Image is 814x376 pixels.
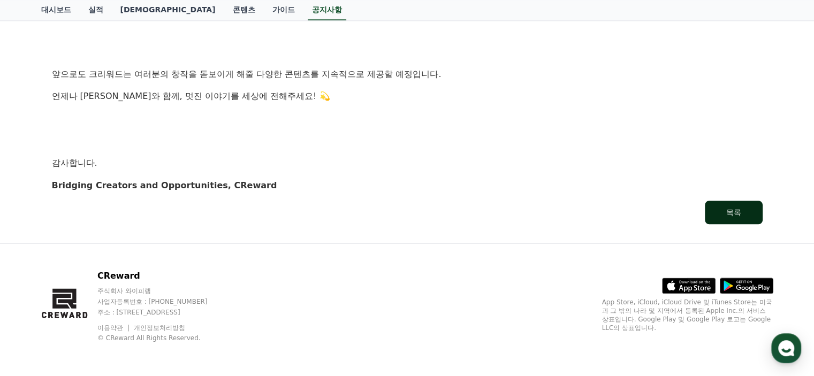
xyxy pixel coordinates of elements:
p: 주식회사 와이피랩 [97,287,228,295]
p: 사업자등록번호 : [PHONE_NUMBER] [97,297,228,306]
a: 대화 [71,287,138,314]
a: 개인정보처리방침 [134,324,185,332]
p: © CReward All Rights Reserved. [97,334,228,342]
span: 홈 [34,303,40,312]
p: 언제나 [PERSON_NAME]와 함께, 멋진 이야기를 세상에 전해주세요! 💫 [52,89,763,103]
p: 주소 : [STREET_ADDRESS] [97,308,228,317]
a: 목록 [52,201,763,224]
div: 목록 [726,207,741,218]
a: 설정 [138,287,206,314]
p: App Store, iCloud, iCloud Drive 및 iTunes Store는 미국과 그 밖의 나라 및 지역에서 등록된 Apple Inc.의 서비스 상표입니다. Goo... [602,298,773,332]
span: 설정 [165,303,178,312]
p: CReward [97,270,228,282]
span: 대화 [98,304,111,312]
strong: Bridging Creators and Opportunities, CReward [52,180,277,190]
a: 이용약관 [97,324,131,332]
p: 감사합니다. [52,156,763,170]
p: 앞으로도 크리워드는 여러분의 창작을 돋보이게 해줄 다양한 콘텐츠를 지속적으로 제공할 예정입니다. [52,67,763,81]
button: 목록 [705,201,763,224]
a: 홈 [3,287,71,314]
